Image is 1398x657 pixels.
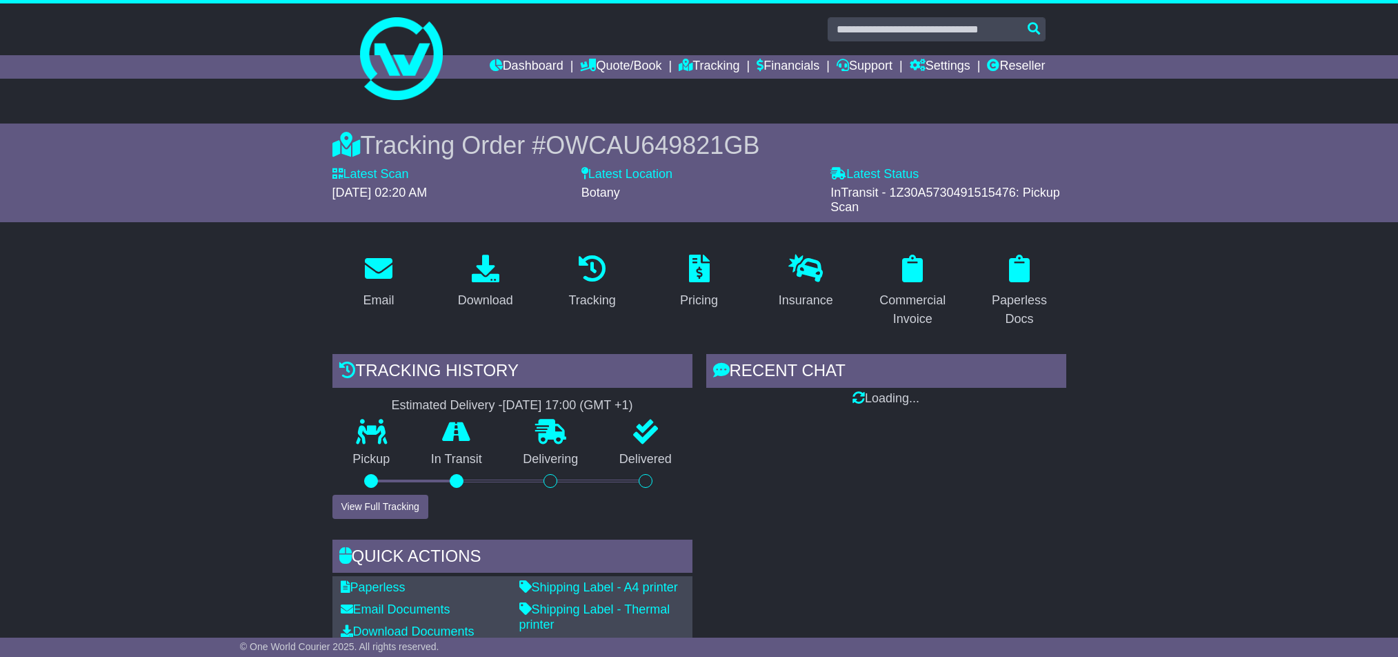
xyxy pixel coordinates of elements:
[559,250,624,315] a: Tracking
[671,250,727,315] a: Pricing
[519,602,670,631] a: Shipping Label - Thermal printer
[568,291,615,310] div: Tracking
[679,55,739,79] a: Tracking
[363,291,394,310] div: Email
[875,291,950,328] div: Commercial Invoice
[546,131,759,159] span: OWCAU649821GB
[519,580,678,594] a: Shipping Label - A4 printer
[599,452,692,467] p: Delivered
[503,452,599,467] p: Delivering
[354,250,403,315] a: Email
[987,55,1045,79] a: Reseller
[332,130,1066,160] div: Tracking Order #
[837,55,892,79] a: Support
[332,452,411,467] p: Pickup
[757,55,819,79] a: Financials
[910,55,970,79] a: Settings
[458,291,513,310] div: Download
[341,580,406,594] a: Paperless
[332,540,692,577] div: Quick Actions
[341,625,475,638] a: Download Documents
[332,398,692,413] div: Estimated Delivery -
[332,186,428,199] span: [DATE] 02:20 AM
[982,291,1057,328] div: Paperless Docs
[680,291,718,310] div: Pricing
[332,354,692,391] div: Tracking history
[449,250,522,315] a: Download
[830,186,1060,215] span: InTransit - 1Z30A5730491515476: Pickup Scan
[580,55,661,79] a: Quote/Book
[581,167,672,182] label: Latest Location
[332,495,428,519] button: View Full Tracking
[830,167,919,182] label: Latest Status
[341,602,450,616] a: Email Documents
[581,186,620,199] span: Botany
[332,167,409,182] label: Latest Scan
[866,250,959,333] a: Commercial Invoice
[240,641,439,652] span: © One World Courier 2025. All rights reserved.
[503,398,633,413] div: [DATE] 17:00 (GMT +1)
[490,55,563,79] a: Dashboard
[706,354,1066,391] div: RECENT CHAT
[779,291,833,310] div: Insurance
[973,250,1066,333] a: Paperless Docs
[410,452,503,467] p: In Transit
[770,250,842,315] a: Insurance
[706,391,1066,406] div: Loading...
